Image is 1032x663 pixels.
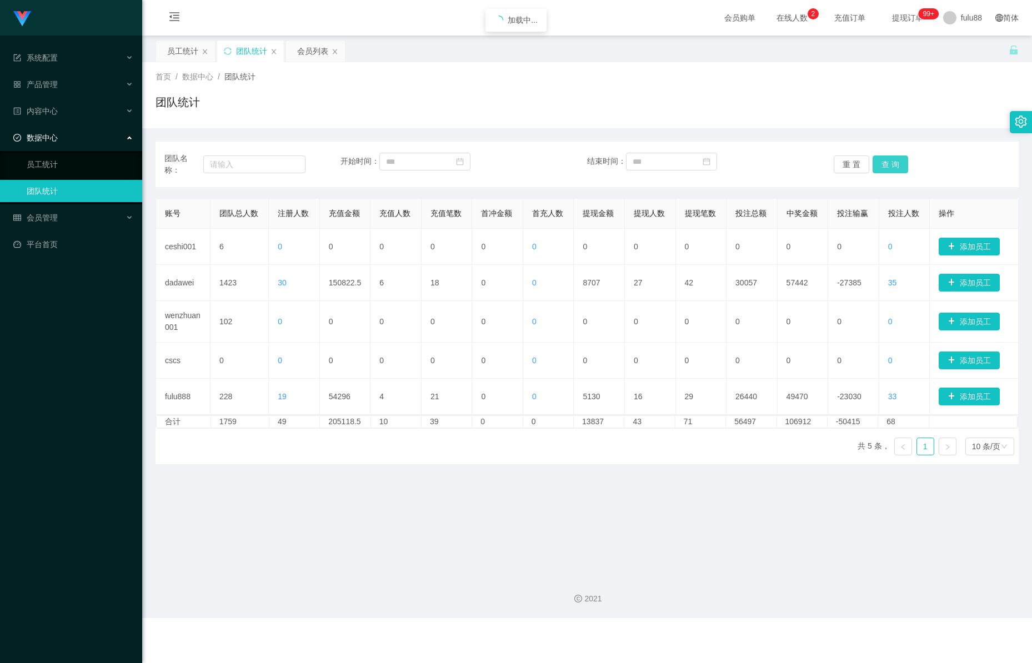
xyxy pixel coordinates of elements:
[828,379,879,415] td: -23030
[625,343,676,379] td: 0
[472,301,523,343] td: 0
[156,1,193,36] i: 图标: menu-fold
[508,16,538,24] span: 加载中...
[224,47,232,55] i: 图标: sync
[156,343,211,379] td: cscs
[472,343,523,379] td: 0
[727,229,778,265] td: 0
[574,229,625,265] td: 0
[370,265,422,301] td: 6
[481,209,512,218] span: 首冲金额
[634,209,665,218] span: 提现人数
[340,157,379,165] span: 开始时间：
[778,301,829,343] td: 0
[727,343,778,379] td: 0
[771,14,813,22] span: 在线人数
[574,343,625,379] td: 0
[828,416,878,428] td: -50415
[532,392,537,401] span: 0
[583,209,614,218] span: 提现金额
[13,233,133,255] a: 图标: dashboard平台首页
[472,379,523,415] td: 0
[808,8,819,19] sup: 2
[13,80,58,89] span: 产品管理
[156,379,211,415] td: fulu888
[370,343,422,379] td: 0
[888,209,919,218] span: 投注人数
[888,356,893,365] span: 0
[269,416,320,428] td: 49
[625,379,676,415] td: 16
[202,48,208,55] i: 图标: close
[329,209,360,218] span: 充值金额
[422,229,473,265] td: 0
[587,157,626,165] span: 结束时间：
[828,343,879,379] td: 0
[13,54,21,62] i: 图标: form
[27,180,133,202] a: 团队统计
[151,593,1023,605] div: 2021
[13,134,21,142] i: 图标: check-circle-o
[472,416,523,428] td: 0
[900,444,906,450] i: 图标: left
[858,438,890,455] li: 共 5 条，
[574,595,582,602] i: 图标: copyright
[917,438,934,455] a: 1
[165,209,181,218] span: 账号
[886,14,929,22] span: 提现订单
[320,265,371,301] td: 150822.5
[939,274,1000,292] button: 图标: plus添加员工
[574,379,625,415] td: 5130
[888,242,893,251] span: 0
[735,209,767,218] span: 投注总额
[778,265,829,301] td: 57442
[320,343,371,379] td: 0
[778,343,829,379] td: 0
[278,209,309,218] span: 注册人数
[727,265,778,301] td: 30057
[379,209,410,218] span: 充值人数
[320,416,370,428] td: 205118.5
[676,229,727,265] td: 0
[828,301,879,343] td: 0
[297,41,328,62] div: 会员列表
[676,301,727,343] td: 0
[370,379,422,415] td: 4
[894,438,912,455] li: 上一页
[203,155,305,173] input: 请输入
[939,388,1000,405] button: 图标: plus添加员工
[430,209,462,218] span: 充值笔数
[211,416,269,428] td: 1759
[278,242,282,251] span: 0
[278,278,287,287] span: 30
[371,416,422,428] td: 10
[156,301,211,343] td: wenzhuan001
[532,278,537,287] span: 0
[878,416,929,428] td: 68
[156,265,211,301] td: dadawei
[778,379,829,415] td: 49470
[422,379,473,415] td: 21
[13,107,58,115] span: 内容中心
[1009,45,1019,55] i: 图标: unlock
[727,301,778,343] td: 0
[995,14,1003,22] i: 图标: global
[278,356,282,365] span: 0
[211,265,269,301] td: 1423
[828,265,879,301] td: -27385
[422,301,473,343] td: 0
[1015,115,1027,128] i: 图标: setting
[211,343,269,379] td: 0
[13,213,58,222] span: 会员管理
[685,209,716,218] span: 提现笔数
[472,265,523,301] td: 0
[13,11,31,27] img: logo.9652507e.png
[211,229,269,265] td: 6
[219,209,258,218] span: 团队总人数
[888,392,897,401] span: 33
[532,356,537,365] span: 0
[532,242,537,251] span: 0
[574,265,625,301] td: 8707
[786,209,818,218] span: 中奖金额
[370,301,422,343] td: 0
